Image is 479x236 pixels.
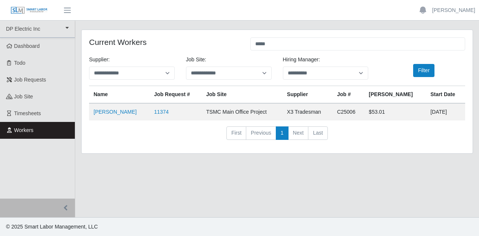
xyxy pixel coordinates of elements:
[283,56,320,64] label: Hiring Manager:
[14,110,41,116] span: Timesheets
[10,6,48,15] img: SLM Logo
[432,6,475,14] a: [PERSON_NAME]
[6,224,98,230] span: © 2025 Smart Labor Management, LLC
[186,56,206,64] label: job site:
[89,37,239,47] h4: Current Workers
[276,126,289,140] a: 1
[89,56,110,64] label: Supplier:
[14,60,25,66] span: Todo
[364,103,426,120] td: $53.01
[154,109,169,115] a: 11374
[283,86,333,104] th: Supplier
[333,86,364,104] th: Job #
[14,127,34,133] span: Workers
[426,86,465,104] th: Start Date
[413,64,434,77] button: Filter
[89,126,465,146] nav: pagination
[202,103,283,120] td: TSMC Main Office Project
[150,86,202,104] th: Job Request #
[202,86,283,104] th: job site
[333,103,364,120] td: C25006
[364,86,426,104] th: [PERSON_NAME]
[14,43,40,49] span: Dashboard
[283,103,333,120] td: X3 Tradesman
[14,77,46,83] span: Job Requests
[14,94,33,99] span: job site
[94,109,137,115] a: [PERSON_NAME]
[426,103,465,120] td: [DATE]
[89,86,150,104] th: Name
